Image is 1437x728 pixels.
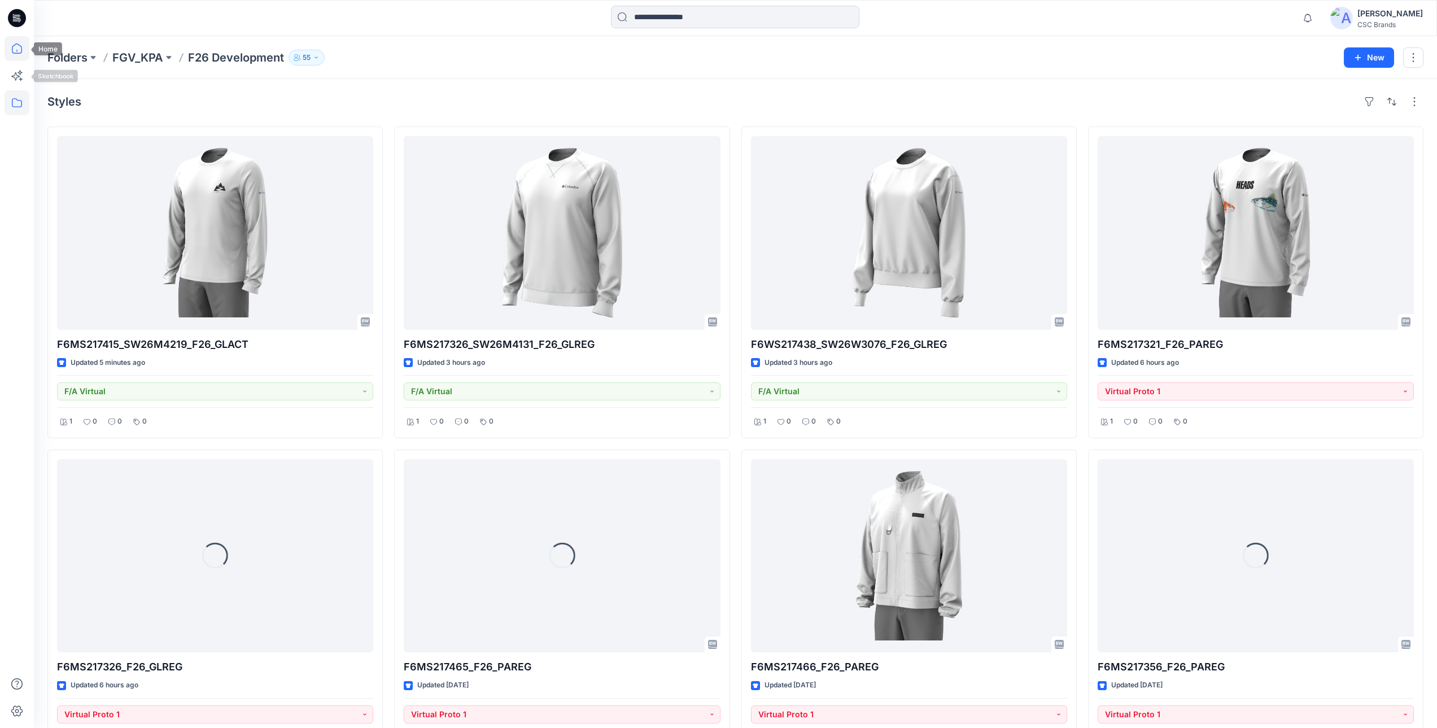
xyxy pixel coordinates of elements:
p: 0 [1133,416,1138,428]
p: 0 [464,416,469,428]
p: 0 [93,416,97,428]
p: F6MS217356_F26_PAREG [1098,659,1414,675]
a: Folders [47,50,88,66]
p: 0 [1183,416,1187,428]
p: Updated [DATE] [417,679,469,691]
p: F6WS217438_SW26W3076_F26_GLREG [751,337,1067,352]
p: 0 [787,416,791,428]
button: 55 [289,50,325,66]
p: Updated 6 hours ago [1111,357,1179,369]
p: 0 [117,416,122,428]
p: F6MS217321_F26_PAREG [1098,337,1414,352]
div: CSC Brands [1357,20,1423,29]
a: FGV_KPA [112,50,163,66]
img: avatar [1330,7,1353,29]
button: New [1344,47,1394,68]
p: Updated 3 hours ago [417,357,485,369]
p: Updated [DATE] [1111,679,1163,691]
p: 0 [142,416,147,428]
p: Updated 3 hours ago [765,357,832,369]
a: F6MS217466_F26_PAREG [751,459,1067,653]
p: 0 [1158,416,1163,428]
p: 0 [489,416,493,428]
a: F6WS217438_SW26W3076_F26_GLREG [751,136,1067,330]
p: 1 [69,416,72,428]
p: F6MS217326_F26_GLREG [57,659,373,675]
p: F26 Development [188,50,284,66]
div: [PERSON_NAME] [1357,7,1423,20]
p: F6MS217415_SW26M4219_F26_GLACT [57,337,373,352]
h4: Styles [47,95,81,108]
p: 1 [763,416,766,428]
a: F6MS217321_F26_PAREG [1098,136,1414,330]
a: F6MS217415_SW26M4219_F26_GLACT [57,136,373,330]
p: Updated 5 minutes ago [71,357,145,369]
p: 0 [811,416,816,428]
p: 1 [416,416,419,428]
p: F6MS217326_SW26M4131_F26_GLREG [404,337,720,352]
p: 55 [303,51,311,64]
p: 0 [439,416,444,428]
a: F6MS217326_SW26M4131_F26_GLREG [404,136,720,330]
p: Updated [DATE] [765,679,816,691]
p: 0 [836,416,841,428]
p: Updated 6 hours ago [71,679,138,691]
p: F6MS217466_F26_PAREG [751,659,1067,675]
p: 1 [1110,416,1113,428]
p: F6MS217465_F26_PAREG [404,659,720,675]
